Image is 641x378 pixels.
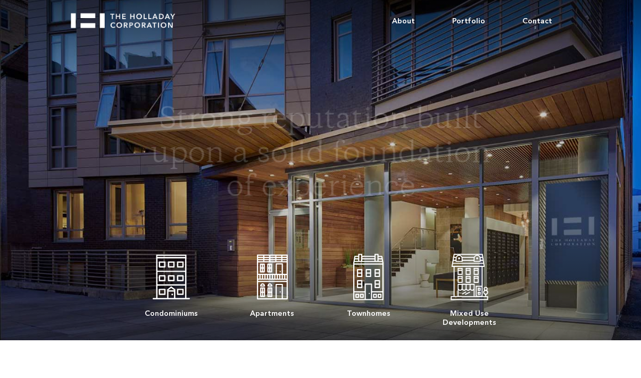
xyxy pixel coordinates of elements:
[347,304,390,318] div: Townhomes
[443,304,496,327] div: Mixed Use Developments
[504,5,571,37] a: Contact
[71,5,185,28] a: home
[373,5,434,37] a: About
[145,304,198,318] div: Condominiums
[250,304,294,318] div: Apartments
[434,5,504,37] a: Portfolio
[146,104,496,206] h1: Strong reputation built upon a solid foundation of experience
